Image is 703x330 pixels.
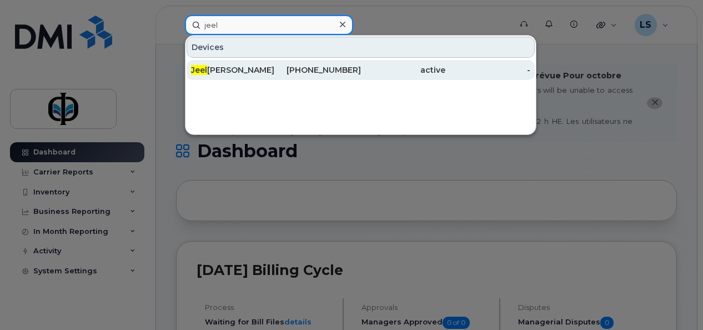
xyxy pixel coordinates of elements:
[187,60,535,80] a: Jeel[PERSON_NAME][PHONE_NUMBER]active-
[445,64,530,76] div: -
[191,64,276,76] div: [PERSON_NAME]
[276,64,361,76] div: [PHONE_NUMBER]
[191,65,207,75] span: Jeel
[361,64,446,76] div: active
[187,37,535,58] div: Devices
